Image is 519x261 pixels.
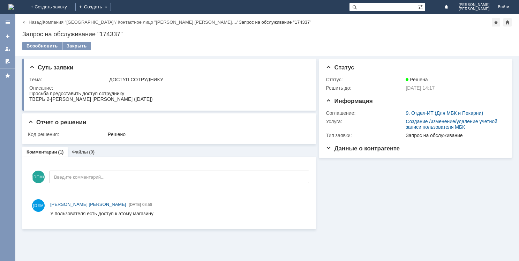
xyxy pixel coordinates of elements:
[109,77,306,82] div: ДОСТУП СОТРУДНИКУ
[326,77,404,82] div: Статус:
[43,20,115,25] a: Компания "[GEOGRAPHIC_DATA]"
[118,20,236,25] a: Контактное лицо "[PERSON_NAME] [PERSON_NAME]…
[28,119,86,126] span: Отчет о решении
[22,31,512,38] div: Запрос на обслуживание "174337"
[492,18,500,27] div: Добавить в избранное
[118,20,239,25] div: /
[50,202,126,207] span: [PERSON_NAME] [PERSON_NAME]
[72,149,88,155] a: Файлы
[129,202,141,207] span: [DATE]
[406,85,435,91] span: [DATE] 14:17
[326,119,404,124] div: Услуга:
[406,110,483,116] a: 9. Отдел-ИТ (Для МБК и Пекарни)
[29,20,42,25] a: Назад
[42,19,43,24] div: |
[406,133,502,138] div: Запрос на обслуживание
[2,43,13,54] a: Мои заявки
[326,85,404,91] div: Решить до:
[32,171,45,183] span: [DEMOGRAPHIC_DATA]
[503,18,512,27] div: Сделать домашней страницей
[142,202,152,207] span: 08:56
[239,20,311,25] div: Запрос на обслуживание "174337"
[27,149,57,155] a: Комментарии
[28,132,106,137] div: Код решения:
[29,85,308,91] div: Описание:
[29,77,108,82] div: Тема:
[326,133,404,138] div: Тип заявки:
[43,20,118,25] div: /
[459,7,490,11] span: [PERSON_NAME]
[406,119,497,130] a: Создание /изменение/удаление учетной записи пользователя МБК
[75,3,111,11] div: Создать
[108,132,306,137] div: Решено
[326,110,404,116] div: Соглашение:
[326,64,354,71] span: Статус
[326,145,400,152] span: Данные о контрагенте
[459,3,490,7] span: [PERSON_NAME]
[8,4,14,10] a: Перейти на домашнюю страницу
[2,31,13,42] a: Создать заявку
[89,149,95,155] div: (0)
[8,4,14,10] img: logo
[406,77,428,82] span: Решена
[418,3,425,10] span: Расширенный поиск
[326,98,373,104] span: Информация
[2,56,13,67] a: Мои согласования
[58,149,64,155] div: (1)
[50,201,126,208] a: [PERSON_NAME] [PERSON_NAME]
[29,64,73,71] span: Суть заявки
